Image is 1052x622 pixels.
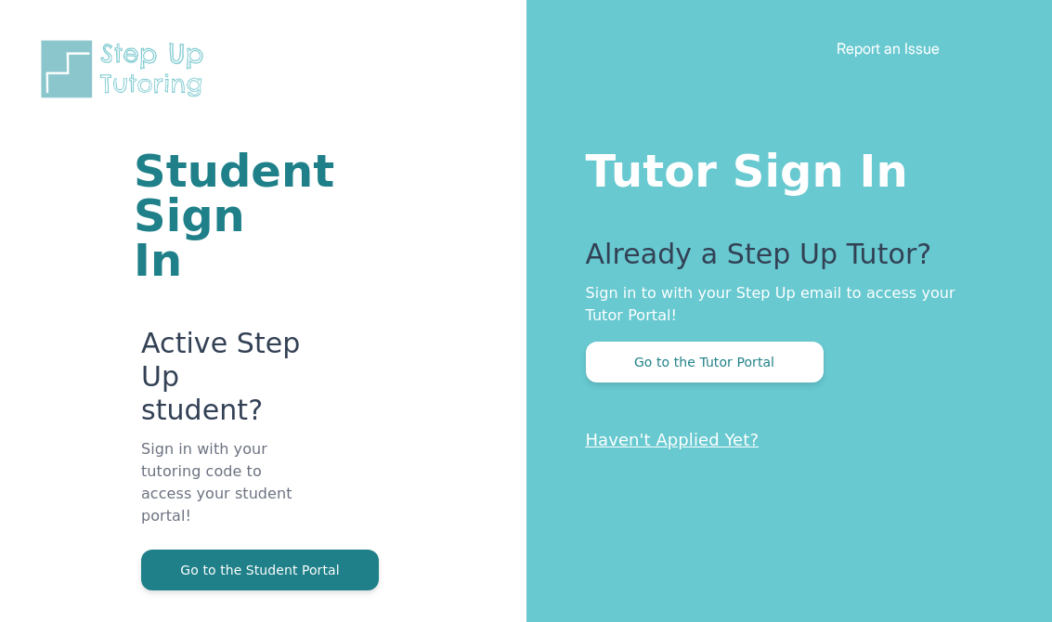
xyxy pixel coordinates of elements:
[141,327,304,438] p: Active Step Up student?
[141,550,379,590] button: Go to the Student Portal
[141,438,304,550] p: Sign in with your tutoring code to access your student portal!
[586,238,979,282] p: Already a Step Up Tutor?
[586,342,824,382] button: Go to the Tutor Portal
[586,282,979,327] p: Sign in to with your Step Up email to access your Tutor Portal!
[837,39,940,58] a: Report an Issue
[586,141,979,193] h1: Tutor Sign In
[141,561,379,578] a: Go to the Student Portal
[134,149,304,282] h1: Student Sign In
[586,430,760,449] a: Haven't Applied Yet?
[37,37,215,101] img: Step Up Tutoring horizontal logo
[586,353,824,370] a: Go to the Tutor Portal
